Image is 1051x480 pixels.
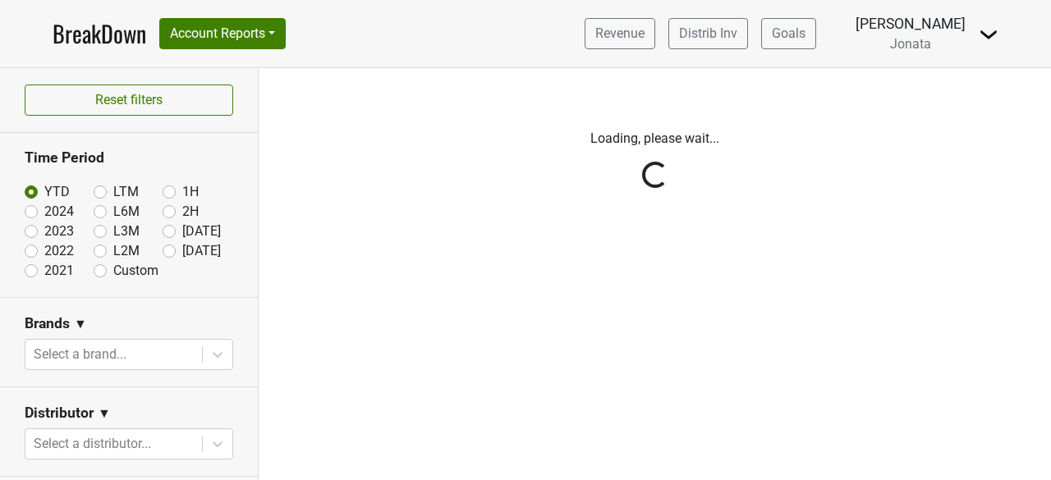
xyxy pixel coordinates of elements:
button: Account Reports [159,18,286,49]
span: Jonata [890,36,931,52]
div: [PERSON_NAME] [856,13,966,34]
img: Dropdown Menu [979,25,998,44]
a: Distrib Inv [668,18,748,49]
a: BreakDown [53,16,146,51]
a: Goals [761,18,816,49]
p: Loading, please wait... [271,129,1039,149]
a: Revenue [585,18,655,49]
